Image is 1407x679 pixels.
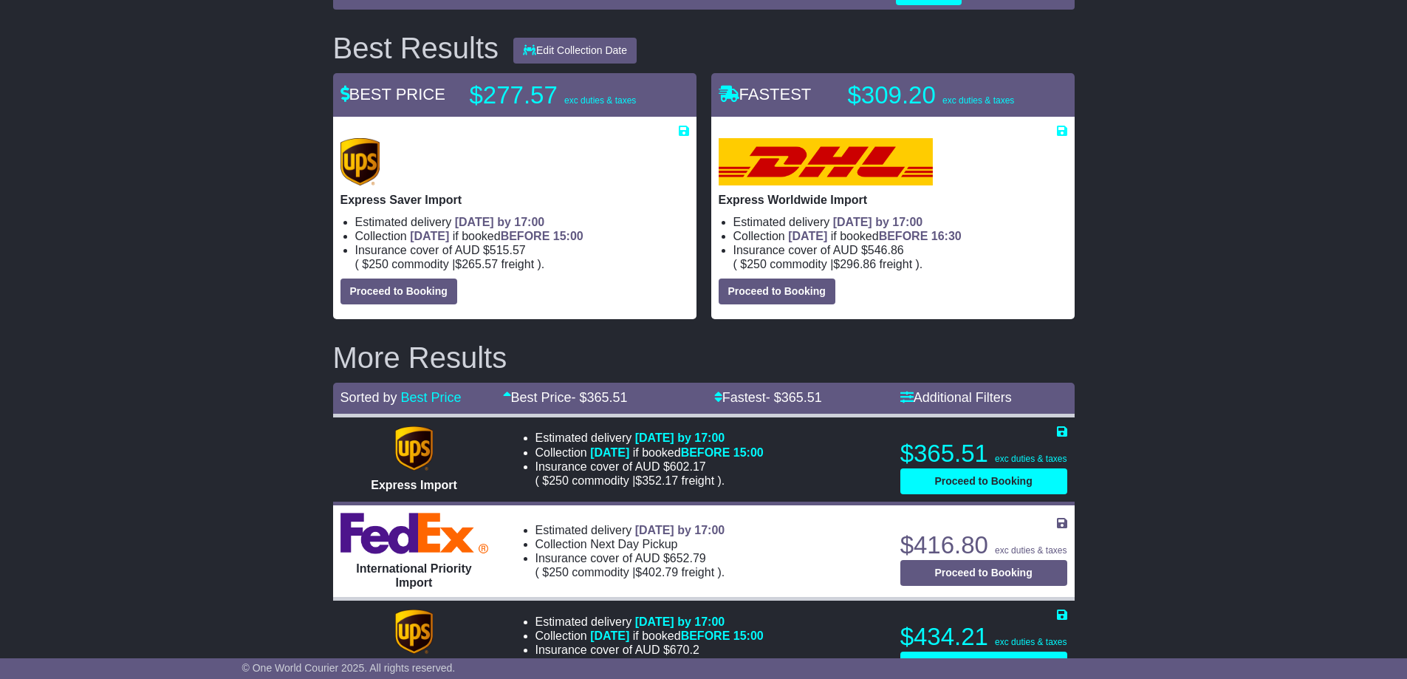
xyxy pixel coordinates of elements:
[535,537,883,551] li: Collection
[590,538,677,550] span: Next Day Pickup
[670,644,699,656] span: 670.2
[682,474,714,487] span: Freight
[719,193,1067,207] p: Express Worldwide Import
[635,615,725,628] span: [DATE] by 17:00
[572,474,629,487] span: Commodity
[733,243,904,257] span: Insurance cover of AUD $
[995,454,1067,464] span: exc duties & taxes
[333,341,1075,374] h2: More Results
[535,629,883,643] li: Collection
[553,230,583,242] span: 15:00
[590,446,763,459] span: if booked
[539,566,718,579] span: $ $
[340,513,488,554] img: FedEx Express: International Priority Import
[401,390,462,405] a: Best Price
[879,230,928,242] span: BEFORE
[670,460,706,473] span: 602.17
[535,615,883,629] li: Estimated delivery
[462,258,498,270] span: 265.57
[395,426,432,471] img: UPS (new): Express Import
[590,629,763,642] span: if booked
[642,566,678,579] span: 402.79
[501,258,534,270] span: Freight
[340,85,445,103] span: BEST PRICE
[359,258,538,270] span: $ $
[635,524,725,536] span: [DATE] by 17:00
[371,479,456,491] span: Express Import
[470,81,654,110] p: $277.57
[590,629,629,642] span: [DATE]
[681,629,730,642] span: BEFORE
[781,390,822,405] span: 365.51
[900,439,1067,468] p: $365.51
[513,38,637,64] button: Edit Collection Date
[719,279,835,304] button: Proceed to Booking
[632,474,635,487] span: |
[490,244,526,256] span: 515.57
[747,258,767,270] span: 250
[535,643,699,657] span: Insurance cover of AUD $
[995,637,1067,647] span: exc duties & taxes
[572,566,629,579] span: Commodity
[766,390,822,405] span: - $
[900,530,1067,560] p: $416.80
[355,243,526,257] span: Insurance cover of AUD $
[942,95,1014,106] span: exc duties & taxes
[590,446,629,459] span: [DATE]
[995,545,1067,556] span: exc duties & taxes
[535,460,706,474] span: Insurance cover of AUD $
[833,216,923,228] span: [DATE] by 17:00
[681,446,730,459] span: BEFORE
[840,258,876,270] span: 296.86
[733,229,1067,243] li: Collection
[242,662,456,674] span: © One World Courier 2025. All rights reserved.
[848,81,1033,110] p: $309.20
[326,32,507,64] div: Best Results
[719,138,933,185] img: DHL: Express Worldwide Import
[452,258,455,270] span: |
[340,138,380,185] img: UPS (new): Express Saver Import
[340,390,397,405] span: Sorted by
[587,390,628,405] span: 365.51
[900,468,1067,494] button: Proceed to Booking
[369,258,388,270] span: 250
[340,279,457,304] button: Proceed to Booking
[535,657,719,671] span: ( ).
[670,552,706,564] span: 652.79
[830,258,833,270] span: |
[535,431,883,445] li: Estimated delivery
[356,562,471,589] span: International Priority Import
[880,258,912,270] span: Freight
[503,390,628,405] a: Best Price- $365.51
[455,216,545,228] span: [DATE] by 17:00
[535,565,725,579] span: ( ).
[931,230,962,242] span: 16:30
[340,193,689,207] p: Express Saver Import
[395,610,432,654] img: UPS (new): Expedited Import
[733,215,1067,229] li: Estimated delivery
[535,551,706,565] span: Insurance cover of AUD $
[642,474,678,487] span: 352.17
[355,229,689,243] li: Collection
[355,257,545,271] span: ( ).
[535,523,883,537] li: Estimated delivery
[733,446,764,459] span: 15:00
[900,560,1067,586] button: Proceed to Booking
[714,390,822,405] a: Fastest- $365.51
[682,566,714,579] span: Freight
[535,474,725,488] span: ( ).
[355,215,689,229] li: Estimated delivery
[501,230,550,242] span: BEFORE
[635,431,725,444] span: [DATE] by 17:00
[770,258,826,270] span: Commodity
[788,230,961,242] span: if booked
[410,230,449,242] span: [DATE]
[632,566,635,579] span: |
[900,652,1067,678] button: Proceed to Booking
[733,629,764,642] span: 15:00
[900,390,1012,405] a: Additional Filters
[733,257,923,271] span: ( ).
[549,474,569,487] span: 250
[535,446,883,460] li: Collection
[391,258,448,270] span: Commodity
